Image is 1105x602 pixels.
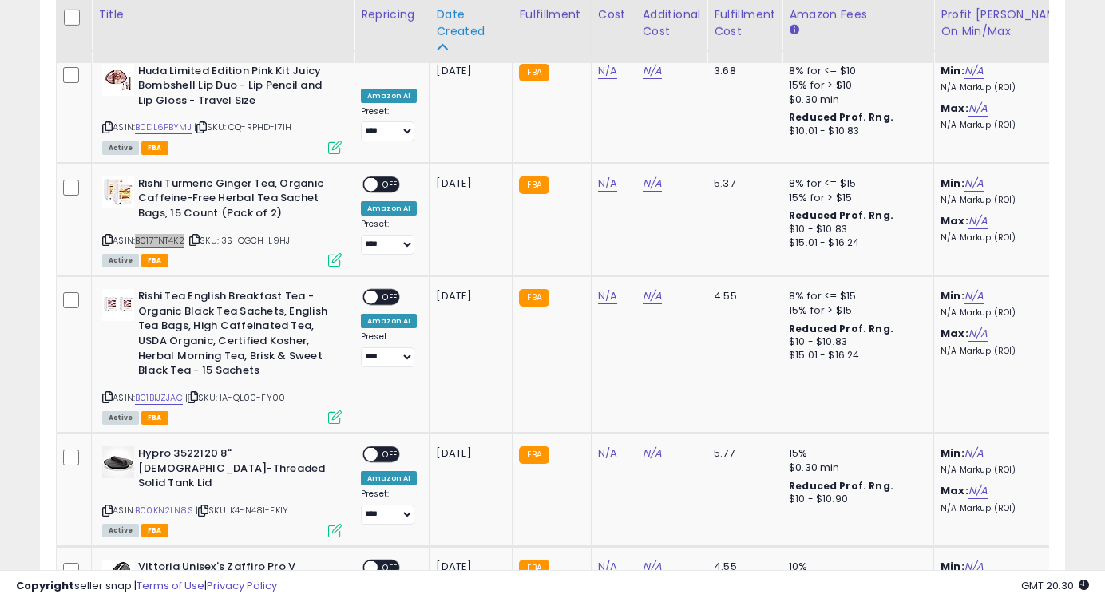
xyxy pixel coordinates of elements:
[941,232,1073,244] p: N/A Markup (ROI)
[643,63,662,79] a: N/A
[196,504,288,517] span: | SKU: K4-N48I-FKIY
[361,219,417,255] div: Preset:
[941,101,968,116] b: Max:
[102,524,139,537] span: All listings currently available for purchase on Amazon
[941,120,1073,131] p: N/A Markup (ROI)
[941,326,968,341] b: Max:
[135,121,192,134] a: B0DL6PBYMJ
[789,223,921,236] div: $10 - $10.83
[789,93,921,107] div: $0.30 min
[141,141,168,155] span: FBA
[102,446,342,535] div: ASIN:
[598,176,617,192] a: N/A
[941,483,968,498] b: Max:
[138,446,332,495] b: Hypro 3522120 8" [DEMOGRAPHIC_DATA]-Threaded Solid Tank Lid
[789,289,921,303] div: 8% for <= $15
[789,461,921,475] div: $0.30 min
[789,479,893,493] b: Reduced Prof. Rng.
[714,446,770,461] div: 5.77
[598,446,617,461] a: N/A
[1021,578,1089,593] span: 2025-09-10 20:30 GMT
[789,303,921,318] div: 15% for > $15
[714,64,770,78] div: 3.68
[941,307,1073,319] p: N/A Markup (ROI)
[361,89,417,103] div: Amazon AI
[138,289,332,382] b: Rishi Tea English Breakfast Tea - Organic Black Tea Sachets, English Tea Bags, High Caffeinated T...
[141,524,168,537] span: FBA
[968,483,988,499] a: N/A
[102,446,134,478] img: 31HMjj7pbcL._SL40_.jpg
[138,64,332,113] b: Huda Limited Edition Pink Kit Juicy Bombshell Lip Duo - Lip Pencil and Lip Gloss - Travel Size
[789,446,921,461] div: 15%
[102,176,134,208] img: 41ZceAjaahL._SL40_.jpg
[789,125,921,138] div: $10.01 - $10.83
[361,471,417,485] div: Amazon AI
[789,191,921,205] div: 15% for > $15
[135,504,193,517] a: B00KN2LN8S
[194,121,291,133] span: | SKU: CQ-RPHD-171H
[519,289,549,307] small: FBA
[361,106,417,142] div: Preset:
[941,503,1073,514] p: N/A Markup (ROI)
[598,63,617,79] a: N/A
[436,6,505,40] div: Date Created
[968,101,988,117] a: N/A
[361,314,417,328] div: Amazon AI
[138,176,332,225] b: Rishi Turmeric Ginger Tea, Organic Caffeine-Free Herbal Tea Sachet Bags, 15 Count (Pack of 2)
[789,236,921,250] div: $15.01 - $16.24
[789,110,893,124] b: Reduced Prof. Rng.
[789,349,921,362] div: $15.01 - $16.24
[185,391,285,404] span: | SKU: IA-QL00-FY00
[141,254,168,267] span: FBA
[361,201,417,216] div: Amazon AI
[135,391,183,405] a: B01BIJZJAC
[968,213,988,229] a: N/A
[519,176,549,194] small: FBA
[941,446,964,461] b: Min:
[643,6,701,40] div: Additional Cost
[16,579,277,594] div: seller snap | |
[941,213,968,228] b: Max:
[519,64,549,81] small: FBA
[98,6,347,23] div: Title
[102,64,134,96] img: 41TLsO2sXPL._SL40_.jpg
[941,465,1073,476] p: N/A Markup (ROI)
[519,6,584,23] div: Fulfillment
[102,64,342,152] div: ASIN:
[964,288,984,304] a: N/A
[789,6,927,23] div: Amazon Fees
[789,335,921,349] div: $10 - $10.83
[378,291,403,304] span: OFF
[102,289,134,321] img: 41NdU27n4FL._SL40_.jpg
[941,288,964,303] b: Min:
[789,176,921,191] div: 8% for <= $15
[714,176,770,191] div: 5.37
[102,289,342,422] div: ASIN:
[102,141,139,155] span: All listings currently available for purchase on Amazon
[16,578,74,593] strong: Copyright
[436,176,500,191] div: [DATE]
[102,411,139,425] span: All listings currently available for purchase on Amazon
[135,234,184,248] a: B017TNT4K2
[789,64,921,78] div: 8% for <= $10
[207,578,277,593] a: Privacy Policy
[941,195,1073,206] p: N/A Markup (ROI)
[643,176,662,192] a: N/A
[102,176,342,265] div: ASIN:
[361,331,417,367] div: Preset:
[964,63,984,79] a: N/A
[789,322,893,335] b: Reduced Prof. Rng.
[941,82,1073,93] p: N/A Markup (ROI)
[141,411,168,425] span: FBA
[102,254,139,267] span: All listings currently available for purchase on Amazon
[941,63,964,78] b: Min:
[378,177,403,191] span: OFF
[643,288,662,304] a: N/A
[714,289,770,303] div: 4.55
[941,6,1079,40] div: Profit [PERSON_NAME] on Min/Max
[137,578,204,593] a: Terms of Use
[714,6,775,40] div: Fulfillment Cost
[941,176,964,191] b: Min:
[436,289,500,303] div: [DATE]
[361,489,417,525] div: Preset:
